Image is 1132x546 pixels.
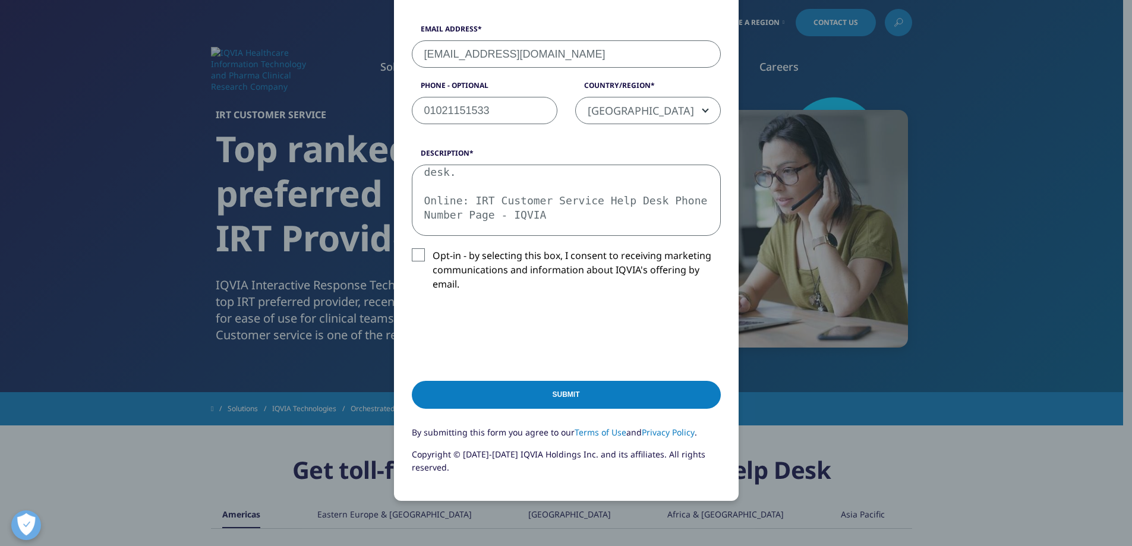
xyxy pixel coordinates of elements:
[412,448,721,483] p: Copyright © [DATE]-[DATE] IQVIA Holdings Inc. and its affiliates. All rights reserved.
[11,510,41,540] button: 개방형 기본 설정
[412,80,557,97] label: Phone - Optional
[412,24,721,40] label: Email Address
[642,427,695,438] a: Privacy Policy
[412,426,721,448] p: By submitting this form you agree to our and .
[575,80,721,97] label: Country/Region
[575,97,721,124] span: South Korea
[412,248,721,298] label: Opt-in - by selecting this box, I consent to receiving marketing communications and information a...
[412,148,721,165] label: Description
[576,97,720,125] span: South Korea
[412,310,592,356] iframe: reCAPTCHA
[412,381,721,409] input: Submit
[575,427,626,438] a: Terms of Use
